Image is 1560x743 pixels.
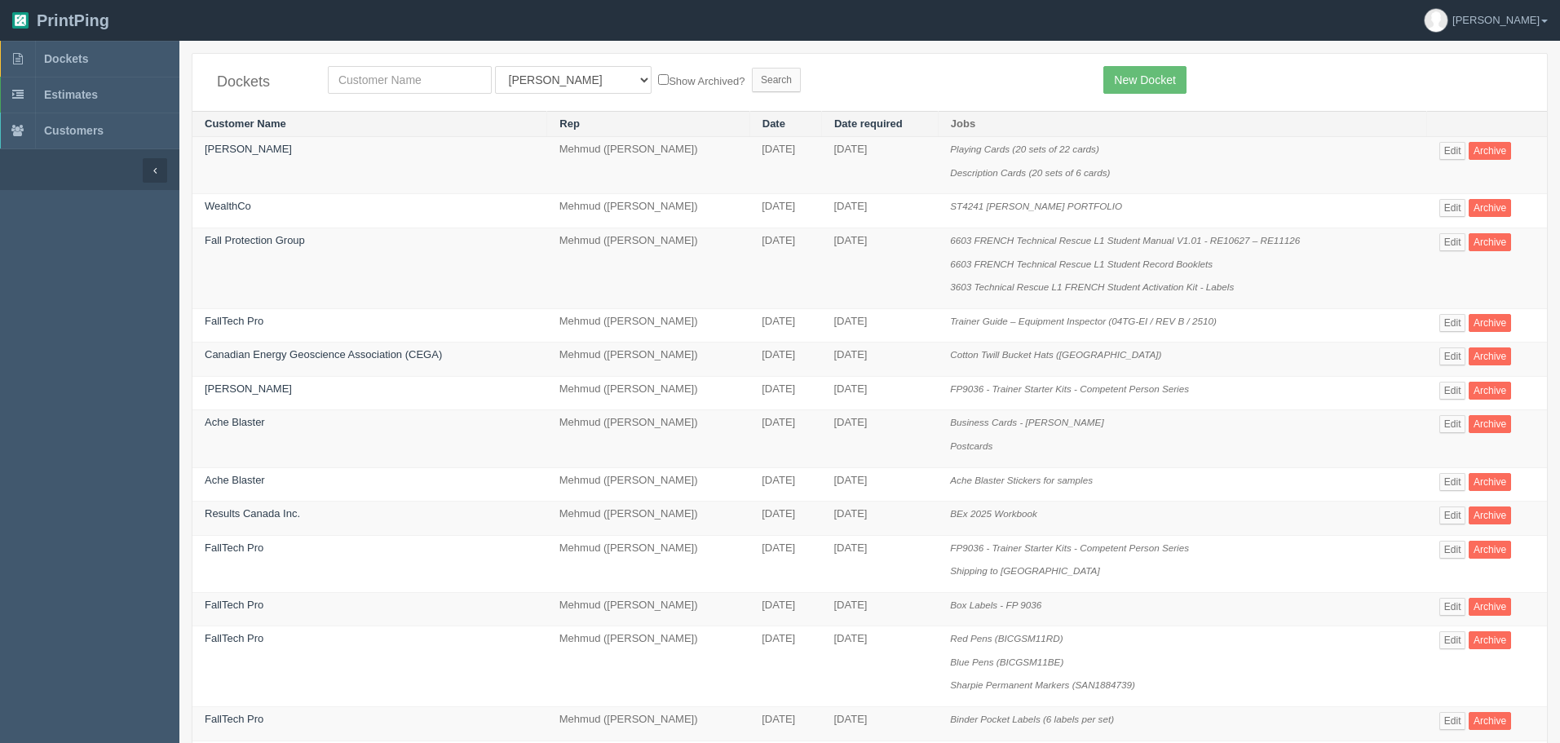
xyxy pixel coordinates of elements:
[12,12,29,29] img: logo-3e63b451c926e2ac314895c53de4908e5d424f24456219fb08d385ab2e579770.png
[821,343,938,377] td: [DATE]
[1439,233,1466,251] a: Edit
[950,201,1122,211] i: ST4241 [PERSON_NAME] PORTFOLIO
[821,626,938,707] td: [DATE]
[950,565,1099,576] i: Shipping to [GEOGRAPHIC_DATA]
[547,410,749,467] td: Mehmud ([PERSON_NAME])
[1469,382,1511,400] a: Archive
[821,707,938,741] td: [DATE]
[950,599,1041,610] i: Box Labels - FP 9036
[1469,347,1511,365] a: Archive
[547,137,749,194] td: Mehmud ([PERSON_NAME])
[205,117,286,130] a: Customer Name
[1469,506,1511,524] a: Archive
[950,144,1099,154] i: Playing Cards (20 sets of 22 cards)
[205,542,263,554] a: FallTech Pro
[44,124,104,137] span: Customers
[950,508,1037,519] i: BEx 2025 Workbook
[749,343,821,377] td: [DATE]
[1439,142,1466,160] a: Edit
[205,599,263,611] a: FallTech Pro
[1103,66,1186,94] a: New Docket
[658,71,745,90] label: Show Archived?
[950,349,1161,360] i: Cotton Twill Bucket Hats ([GEOGRAPHIC_DATA])
[821,502,938,536] td: [DATE]
[1469,415,1511,433] a: Archive
[749,502,821,536] td: [DATE]
[205,234,305,246] a: Fall Protection Group
[1469,631,1511,649] a: Archive
[1439,415,1466,433] a: Edit
[821,228,938,309] td: [DATE]
[749,707,821,741] td: [DATE]
[1425,9,1447,32] img: avatar_default-7531ab5dedf162e01f1e0bb0964e6a185e93c5c22dfe317fb01d7f8cd2b1632c.jpg
[44,88,98,101] span: Estimates
[821,137,938,194] td: [DATE]
[559,117,580,130] a: Rep
[762,117,785,130] a: Date
[547,502,749,536] td: Mehmud ([PERSON_NAME])
[749,535,821,592] td: [DATE]
[205,383,292,395] a: [PERSON_NAME]
[821,467,938,502] td: [DATE]
[1469,541,1511,559] a: Archive
[547,376,749,410] td: Mehmud ([PERSON_NAME])
[547,194,749,228] td: Mehmud ([PERSON_NAME])
[950,281,1234,292] i: 3603 Technical Rescue L1 FRENCH Student Activation Kit - Labels
[950,259,1213,269] i: 6603 FRENCH Technical Rescue L1 Student Record Booklets
[950,679,1135,690] i: Sharpie Permanent Markers (SAN1884739)
[547,228,749,309] td: Mehmud ([PERSON_NAME])
[749,308,821,343] td: [DATE]
[44,52,88,65] span: Dockets
[950,657,1063,667] i: Blue Pens (BICGSM11BE)
[950,440,992,451] i: Postcards
[950,475,1093,485] i: Ache Blaster Stickers for samples
[205,315,263,327] a: FallTech Pro
[1469,473,1511,491] a: Archive
[950,714,1114,724] i: Binder Pocket Labels (6 labels per set)
[547,535,749,592] td: Mehmud ([PERSON_NAME])
[749,194,821,228] td: [DATE]
[658,74,669,85] input: Show Archived?
[328,66,492,94] input: Customer Name
[1439,314,1466,332] a: Edit
[821,535,938,592] td: [DATE]
[1439,347,1466,365] a: Edit
[749,137,821,194] td: [DATE]
[821,410,938,467] td: [DATE]
[749,467,821,502] td: [DATE]
[1469,142,1511,160] a: Archive
[217,74,303,91] h4: Dockets
[205,200,251,212] a: WealthCo
[749,626,821,707] td: [DATE]
[821,376,938,410] td: [DATE]
[749,592,821,626] td: [DATE]
[950,417,1103,427] i: Business Cards - [PERSON_NAME]
[950,542,1189,553] i: FP9036 - Trainer Starter Kits - Competent Person Series
[1439,199,1466,217] a: Edit
[950,633,1063,643] i: Red Pens (BICGSM11RD)
[1469,314,1511,332] a: Archive
[950,316,1217,326] i: Trainer Guide – Equipment Inspector (04TG-EI / REV B / 2510)
[1439,382,1466,400] a: Edit
[547,467,749,502] td: Mehmud ([PERSON_NAME])
[821,194,938,228] td: [DATE]
[1439,712,1466,730] a: Edit
[950,235,1300,245] i: 6603 FRENCH Technical Rescue L1 Student Manual V1.01 - RE10627 – RE11126
[1469,598,1511,616] a: Archive
[1439,473,1466,491] a: Edit
[547,343,749,377] td: Mehmud ([PERSON_NAME])
[1439,631,1466,649] a: Edit
[1469,199,1511,217] a: Archive
[749,376,821,410] td: [DATE]
[749,410,821,467] td: [DATE]
[205,416,265,428] a: Ache Blaster
[1469,712,1511,730] a: Archive
[205,713,263,725] a: FallTech Pro
[1439,506,1466,524] a: Edit
[752,68,801,92] input: Search
[547,626,749,707] td: Mehmud ([PERSON_NAME])
[205,143,292,155] a: [PERSON_NAME]
[950,167,1110,178] i: Description Cards (20 sets of 6 cards)
[547,707,749,741] td: Mehmud ([PERSON_NAME])
[749,228,821,309] td: [DATE]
